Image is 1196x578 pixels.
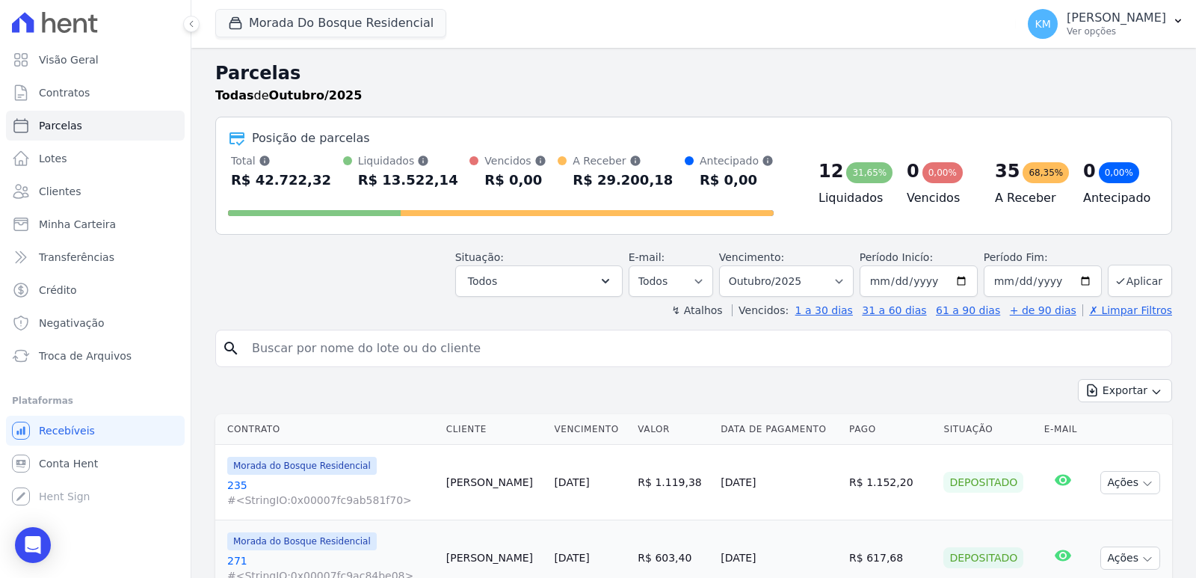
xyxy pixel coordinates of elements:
[227,478,434,508] a: 235#<StringIO:0x00007fc9ab581f70>
[943,547,1023,568] div: Depositado
[440,414,549,445] th: Cliente
[39,348,132,363] span: Troca de Arquivos
[554,476,589,488] a: [DATE]
[1016,3,1196,45] button: KM [PERSON_NAME] Ver opções
[700,168,774,192] div: R$ 0,00
[6,416,185,446] a: Recebíveis
[39,52,99,67] span: Visão Geral
[1038,414,1088,445] th: E-mail
[39,456,98,471] span: Conta Hent
[1082,304,1172,316] a: ✗ Limpar Filtros
[39,316,105,330] span: Negativação
[39,283,77,298] span: Crédito
[1099,162,1139,183] div: 0,00%
[6,341,185,371] a: Troca de Arquivos
[6,144,185,173] a: Lotes
[252,129,370,147] div: Posição de parcelas
[39,85,90,100] span: Contratos
[1083,189,1147,207] h4: Antecipado
[819,189,883,207] h4: Liquidados
[1100,471,1160,494] button: Ações
[39,184,81,199] span: Clientes
[215,414,440,445] th: Contrato
[6,275,185,305] a: Crédito
[700,153,774,168] div: Antecipado
[6,78,185,108] a: Contratos
[922,162,963,183] div: 0,00%
[484,153,546,168] div: Vencidos
[862,304,926,316] a: 31 a 60 dias
[632,445,715,520] td: R$ 1.119,38
[227,493,434,508] span: #<StringIO:0x00007fc9ab581f70>
[215,88,254,102] strong: Todas
[468,272,497,290] span: Todos
[39,151,67,166] span: Lotes
[455,265,623,297] button: Todos
[39,250,114,265] span: Transferências
[732,304,789,316] label: Vencidos:
[943,472,1023,493] div: Depositado
[231,168,331,192] div: R$ 42.722,32
[6,209,185,239] a: Minha Carteira
[455,251,504,263] label: Situação:
[715,414,843,445] th: Data de Pagamento
[6,111,185,141] a: Parcelas
[227,532,377,550] span: Morada do Bosque Residencial
[440,445,549,520] td: [PERSON_NAME]
[715,445,843,520] td: [DATE]
[573,168,673,192] div: R$ 29.200,18
[215,9,446,37] button: Morada Do Bosque Residencial
[15,527,51,563] div: Open Intercom Messenger
[1100,547,1160,570] button: Ações
[358,168,458,192] div: R$ 13.522,14
[227,457,377,475] span: Morada do Bosque Residencial
[632,414,715,445] th: Valor
[671,304,722,316] label: ↯ Atalhos
[995,159,1020,183] div: 35
[719,251,784,263] label: Vencimento:
[1067,25,1166,37] p: Ver opções
[215,60,1172,87] h2: Parcelas
[1078,379,1172,402] button: Exportar
[215,87,362,105] p: de
[937,414,1038,445] th: Situação
[1035,19,1050,29] span: KM
[819,159,843,183] div: 12
[12,392,179,410] div: Plataformas
[1108,265,1172,297] button: Aplicar
[907,189,971,207] h4: Vencidos
[843,414,937,445] th: Pago
[1083,159,1096,183] div: 0
[573,153,673,168] div: A Receber
[907,159,919,183] div: 0
[860,251,933,263] label: Período Inicío:
[484,168,546,192] div: R$ 0,00
[6,449,185,479] a: Conta Hent
[6,242,185,272] a: Transferências
[6,45,185,75] a: Visão Geral
[243,333,1165,363] input: Buscar por nome do lote ou do cliente
[1067,10,1166,25] p: [PERSON_NAME]
[222,339,240,357] i: search
[1023,162,1069,183] div: 68,35%
[6,176,185,206] a: Clientes
[795,304,853,316] a: 1 a 30 dias
[358,153,458,168] div: Liquidados
[629,251,665,263] label: E-mail:
[846,162,893,183] div: 31,65%
[39,118,82,133] span: Parcelas
[984,250,1102,265] label: Período Fim:
[936,304,1000,316] a: 61 a 90 dias
[39,217,116,232] span: Minha Carteira
[548,414,632,445] th: Vencimento
[995,189,1059,207] h4: A Receber
[554,552,589,564] a: [DATE]
[1010,304,1076,316] a: + de 90 dias
[39,423,95,438] span: Recebíveis
[6,308,185,338] a: Negativação
[843,445,937,520] td: R$ 1.152,20
[269,88,363,102] strong: Outubro/2025
[231,153,331,168] div: Total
